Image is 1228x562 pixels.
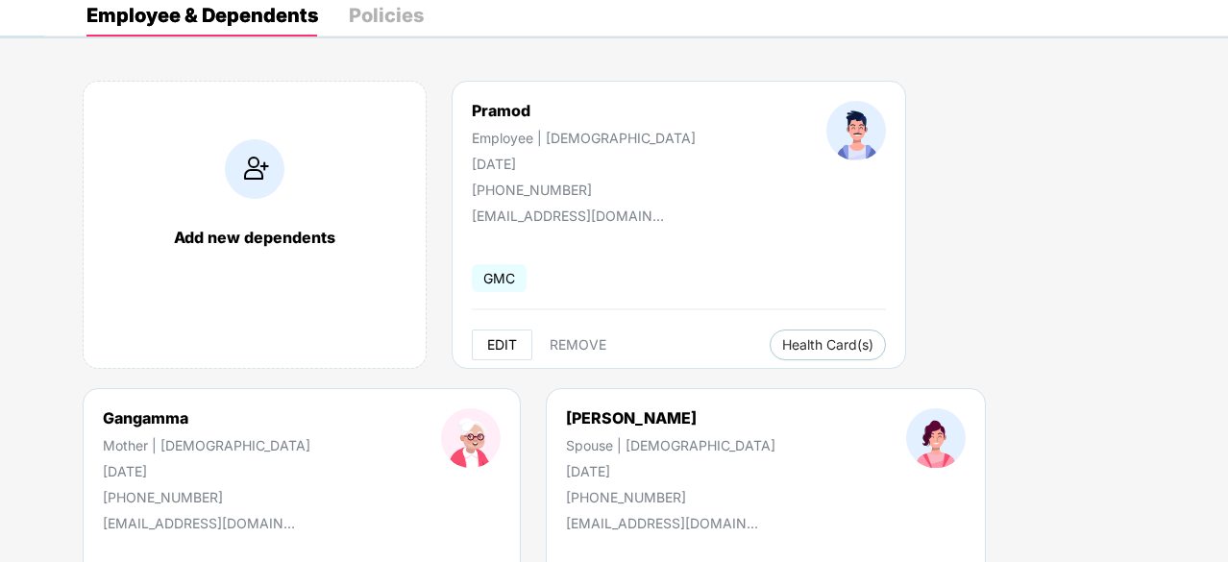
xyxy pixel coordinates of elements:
[472,130,696,146] div: Employee | [DEMOGRAPHIC_DATA]
[906,408,966,468] img: profileImage
[472,101,696,120] div: Pramod
[472,182,696,198] div: [PHONE_NUMBER]
[566,437,775,453] div: Spouse | [DEMOGRAPHIC_DATA]
[103,408,310,428] div: Gangamma
[550,337,606,353] span: REMOVE
[103,489,310,505] div: [PHONE_NUMBER]
[782,340,873,350] span: Health Card(s)
[103,228,406,247] div: Add new dependents
[472,330,532,360] button: EDIT
[472,156,696,172] div: [DATE]
[566,463,775,479] div: [DATE]
[103,463,310,479] div: [DATE]
[349,6,424,25] div: Policies
[472,208,664,224] div: [EMAIL_ADDRESS][DOMAIN_NAME]
[487,337,517,353] span: EDIT
[826,101,886,160] img: profileImage
[566,408,775,428] div: [PERSON_NAME]
[566,515,758,531] div: [EMAIL_ADDRESS][DOMAIN_NAME]
[472,264,527,292] span: GMC
[103,437,310,453] div: Mother | [DEMOGRAPHIC_DATA]
[770,330,886,360] button: Health Card(s)
[86,6,318,25] div: Employee & Dependents
[566,489,775,505] div: [PHONE_NUMBER]
[534,330,622,360] button: REMOVE
[103,515,295,531] div: [EMAIL_ADDRESS][DOMAIN_NAME]
[225,139,284,199] img: addIcon
[441,408,501,468] img: profileImage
